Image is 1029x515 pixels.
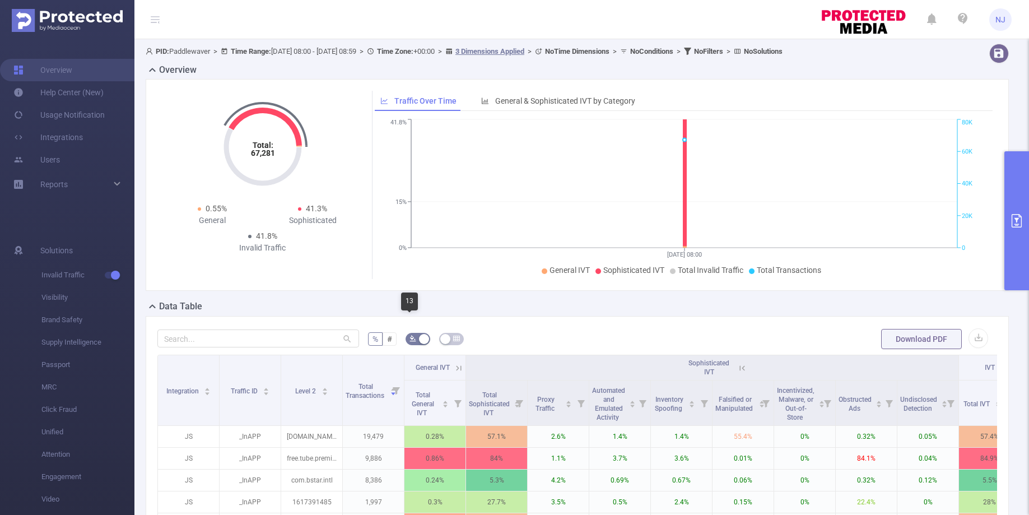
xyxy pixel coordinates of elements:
[629,399,635,402] i: icon: caret-up
[220,426,281,447] p: _InAPP
[528,470,589,491] p: 4.2%
[210,47,221,55] span: >
[774,426,835,447] p: 0%
[41,286,134,309] span: Visibility
[881,381,897,425] i: Filter menu
[876,399,882,406] div: Sort
[263,386,269,389] i: icon: caret-up
[696,381,712,425] i: Filter menu
[404,491,465,513] p: 0.3%
[162,215,263,226] div: General
[156,47,169,55] b: PID:
[589,470,650,491] p: 0.69%
[836,491,897,513] p: 22.4%
[678,266,743,275] span: Total Invalid Traffic
[158,470,219,491] p: JS
[603,266,664,275] span: Sophisticated IVT
[220,448,281,469] p: _InAPP
[941,403,947,406] i: icon: caret-down
[818,403,825,406] i: icon: caret-down
[774,491,835,513] p: 0%
[655,396,684,412] span: Inventory Spoofing
[250,149,274,157] tspan: 67,281
[166,387,201,395] span: Integration
[12,9,123,32] img: Protected Media
[629,403,635,406] i: icon: caret-down
[713,470,774,491] p: 0.06%
[536,396,556,412] span: Proxy Traffic
[959,491,1020,513] p: 28%
[204,386,211,389] i: icon: caret-up
[453,335,460,342] i: icon: table
[159,63,197,77] h2: Overview
[377,47,413,55] b: Time Zone:
[252,141,273,150] tspan: Total:
[263,386,269,393] div: Sort
[876,403,882,406] i: icon: caret-down
[545,47,609,55] b: No Time Dimensions
[442,399,449,406] div: Sort
[528,426,589,447] p: 2.6%
[157,330,359,347] input: Search...
[399,244,407,252] tspan: 0%
[390,119,407,127] tspan: 41.8%
[41,466,134,488] span: Engagement
[818,399,825,406] div: Sort
[962,244,965,252] tspan: 0
[322,386,328,393] div: Sort
[481,97,489,105] i: icon: bar-chart
[836,426,897,447] p: 0.32%
[900,396,937,412] span: Undisclosed Detection
[387,335,392,344] span: #
[995,399,1002,402] i: icon: caret-up
[876,399,882,402] i: icon: caret-up
[774,470,835,491] p: 0%
[511,381,527,425] i: Filter menu
[962,180,972,188] tspan: 40K
[41,309,134,331] span: Brand Safety
[995,399,1002,406] div: Sort
[713,426,774,447] p: 55.4%
[713,448,774,469] p: 0.01%
[962,119,972,127] tspan: 80K
[943,381,958,425] i: Filter menu
[466,448,527,469] p: 84%
[528,448,589,469] p: 1.1%
[263,215,364,226] div: Sophisticated
[394,96,457,105] span: Traffic Over Time
[450,381,465,425] i: Filter menu
[897,448,958,469] p: 0.04%
[985,364,995,372] span: IVT
[373,335,378,344] span: %
[897,426,958,447] p: 0.05%
[651,491,712,513] p: 2.4%
[777,387,814,421] span: Incentivized, Malware, or Out-of-Store
[231,47,271,55] b: Time Range:
[204,391,211,394] i: icon: caret-down
[220,470,281,491] p: _InAPP
[836,448,897,469] p: 84.1%
[820,381,835,425] i: Filter menu
[713,491,774,513] p: 0.15%
[322,386,328,389] i: icon: caret-up
[412,391,434,417] span: Total General IVT
[41,376,134,398] span: MRC
[158,426,219,447] p: JS
[959,426,1020,447] p: 57.4%
[466,491,527,513] p: 27.7%
[158,448,219,469] p: JS
[40,180,68,189] span: Reports
[263,391,269,394] i: icon: caret-down
[469,391,510,417] span: Total Sophisticated IVT
[13,126,83,149] a: Integrations
[409,335,416,342] i: icon: bg-colors
[589,426,650,447] p: 1.4%
[416,364,450,372] span: General IVT
[881,329,962,349] button: Download PDF
[41,421,134,443] span: Unified
[281,448,342,469] p: free.tube.premium.advanced.tuber
[41,488,134,511] span: Video
[404,448,465,469] p: 0.86%
[495,96,635,105] span: General & Sophisticated IVT by Category
[40,173,68,196] a: Reports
